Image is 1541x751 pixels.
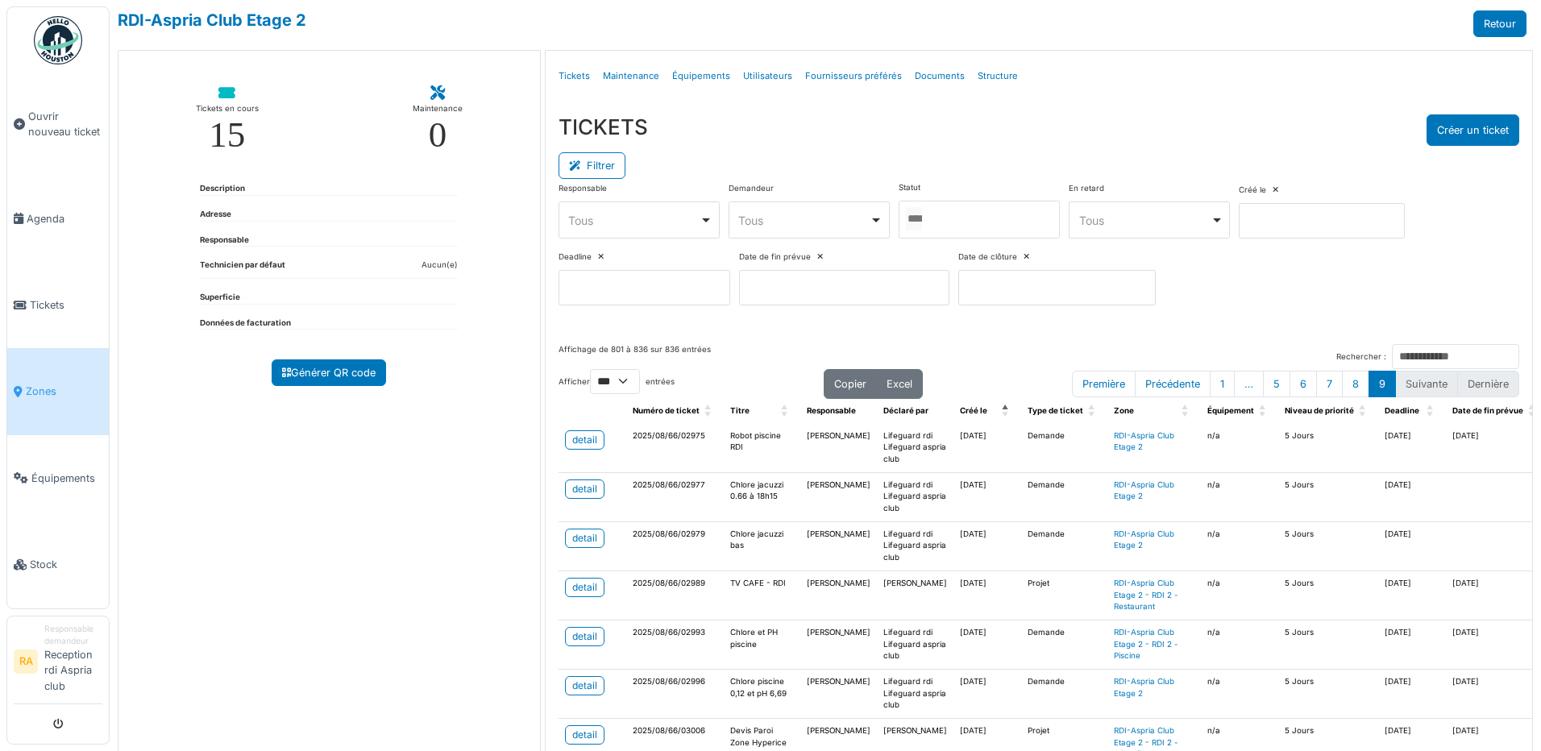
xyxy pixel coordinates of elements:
div: Tous [568,212,700,229]
span: Numéro de ticket [633,406,700,415]
td: [DATE] [1378,571,1446,620]
div: detail [572,580,597,595]
img: Badge_color-CXgf-gQk.svg [34,16,82,64]
td: 5 Jours [1278,472,1378,521]
li: Reception rdi Aspria club [44,623,102,700]
td: Demande [1021,472,1107,521]
a: Tickets [7,262,109,348]
span: Responsable [807,406,856,415]
td: [DATE] [953,472,1021,521]
td: [PERSON_NAME] [800,571,877,620]
td: n/a [1201,521,1278,571]
span: Type de ticket: Activate to sort [1088,399,1098,424]
a: Ouvrir nouveau ticket [7,73,109,176]
td: [DATE] [953,669,1021,718]
td: Demande [1021,424,1107,473]
label: En retard [1069,183,1104,195]
button: 9 [1369,371,1396,397]
td: 2025/08/66/02975 [626,424,724,473]
div: Tickets en cours [196,101,259,117]
a: Équipements [666,57,737,95]
td: n/a [1201,571,1278,620]
a: Maintenance 0 [400,73,476,166]
td: [DATE] [953,521,1021,571]
a: RDI-Aspria Club Etage 2 [1114,677,1174,698]
td: [PERSON_NAME] [800,620,877,669]
span: Date de fin prévue: Activate to sort [1528,399,1538,424]
td: [DATE] [953,424,1021,473]
td: Robot piscine RDI [724,424,800,473]
div: 15 [209,117,245,153]
td: [PERSON_NAME] [800,521,877,571]
a: Documents [908,57,971,95]
div: 0 [429,117,447,153]
span: Numéro de ticket: Activate to sort [704,399,714,424]
div: detail [572,531,597,546]
span: Ouvrir nouveau ticket [28,109,102,139]
dt: Superficie [200,292,240,304]
a: RDI-Aspria Club Etage 2 [1114,431,1174,452]
td: Chlore et PH piscine [724,620,800,669]
a: Fournisseurs préférés [799,57,908,95]
td: Projet [1021,571,1107,620]
label: Statut [899,182,920,194]
span: Type de ticket [1028,406,1083,415]
a: detail [565,676,604,695]
button: 8 [1342,371,1369,397]
div: detail [572,678,597,693]
div: detail [572,728,597,742]
a: Maintenance [596,57,666,95]
td: 2025/08/66/02989 [626,571,724,620]
div: Tous [1079,212,1211,229]
td: Demande [1021,521,1107,571]
a: RDI-Aspria Club Etage 2 - RDI 2 -Restaurant [1114,579,1178,611]
a: Retour [1473,10,1526,37]
span: Équipement [1207,406,1254,415]
div: Affichage de 801 à 836 sur 836 entrées [559,344,711,369]
button: Créer un ticket [1427,114,1519,146]
td: Lifeguard rdi Lifeguard aspria club [877,472,953,521]
button: Excel [876,369,923,399]
span: Équipement: Activate to sort [1259,399,1269,424]
a: Zones [7,348,109,434]
span: Excel [887,378,912,390]
span: Créé le [960,406,987,415]
a: Tickets en cours 15 [183,73,272,166]
a: Tickets [552,57,596,95]
label: Date de fin prévue [739,251,811,263]
td: [DATE] [953,571,1021,620]
td: [DATE] [1378,521,1446,571]
span: Date de fin prévue [1452,406,1523,415]
td: [DATE] [953,620,1021,669]
a: Agenda [7,176,109,262]
span: Niveau de priorité [1285,406,1354,415]
dt: Adresse [200,209,231,221]
td: Lifeguard rdi Lifeguard aspria club [877,620,953,669]
button: Copier [824,369,877,399]
td: n/a [1201,424,1278,473]
button: 5 [1263,371,1290,397]
label: Deadline [559,251,592,263]
td: 2025/08/66/02979 [626,521,724,571]
span: Zone: Activate to sort [1182,399,1191,424]
span: Copier [834,378,866,390]
td: 5 Jours [1278,571,1378,620]
td: Chlore jacuzzi bas [724,521,800,571]
td: Chlore jacuzzi 0.66 à 18h15 [724,472,800,521]
div: detail [572,482,597,496]
a: Utilisateurs [737,57,799,95]
td: TV CAFE - RDI [724,571,800,620]
label: Rechercher : [1336,351,1386,363]
td: [PERSON_NAME] [877,571,953,620]
div: Tous [738,212,870,229]
dt: Description [200,183,245,195]
td: 5 Jours [1278,669,1378,718]
a: detail [565,479,604,499]
td: Demande [1021,620,1107,669]
a: Structure [971,57,1024,95]
label: Responsable [559,183,607,195]
td: 5 Jours [1278,521,1378,571]
span: Deadline [1385,406,1419,415]
button: 1 [1210,371,1235,397]
button: Previous [1135,371,1211,397]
